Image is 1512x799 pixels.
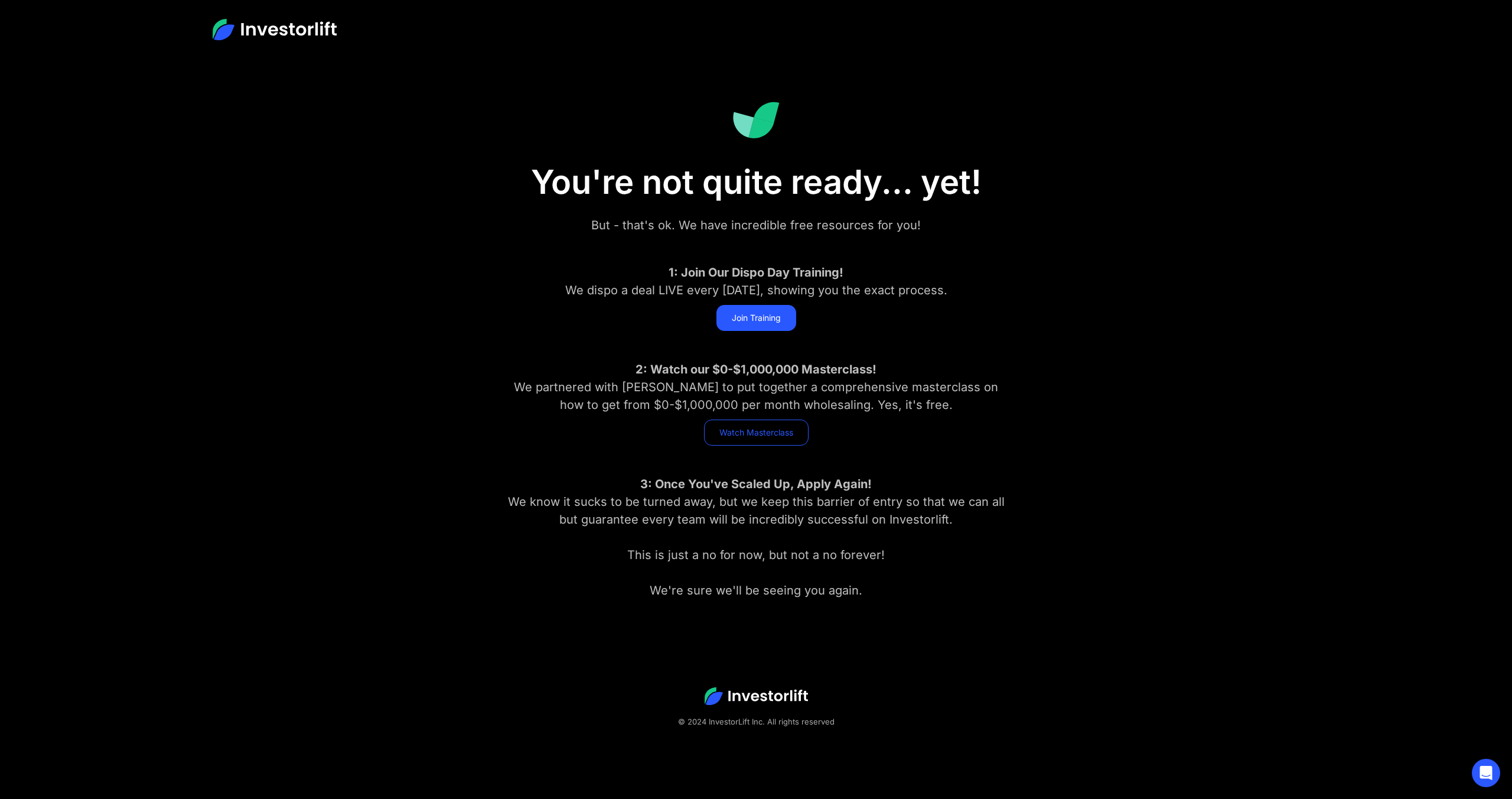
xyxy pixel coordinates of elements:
div: We partnered with [PERSON_NAME] to put together a comprehensive masterclass on how to get from $0... [502,360,1010,414]
strong: 3: Once You've Scaled Up, Apply Again! [640,477,872,491]
strong: 2: Watch our $0-$1,000,000 Masterclass! [636,362,876,376]
a: Join Training [716,305,796,331]
div: Open Intercom Messenger [1472,759,1500,787]
div: We know it sucks to be turned away, but we keep this barrier of entry so that we can all but guar... [502,475,1010,599]
h1: You're not quite ready... yet! [461,163,1051,202]
strong: 1: Join Our Dispo Day Training! [669,265,843,280]
a: Watch Masterclass [704,420,809,446]
img: Investorlift Dashboard [732,102,780,139]
div: But - that's ok. We have incredible free resources for you! [502,216,1010,234]
div: We dispo a deal LIVE every [DATE], showing you the exact process. [502,264,1010,299]
div: © 2024 InvestorLift Inc. All rights reserved [24,714,1488,729]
